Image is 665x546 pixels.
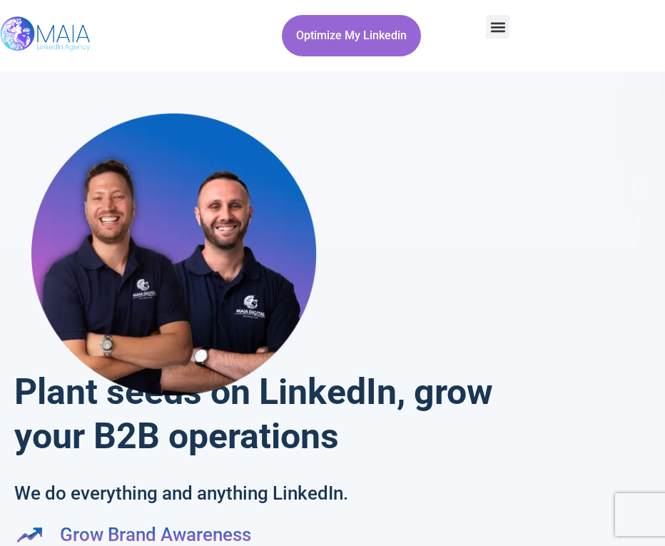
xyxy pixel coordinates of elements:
h1: Plant seeds on LinkedIn, grow your B2B operations [14,370,529,458]
img: Maia Digital- Shay & Eli [31,112,317,396]
h2: We do everything and anything LinkedIn. [14,480,411,507]
div: Menu Toggle [486,15,509,39]
a: Optimize My Linkedin [282,15,421,56]
span: Optimize My Linkedin [296,22,407,49]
